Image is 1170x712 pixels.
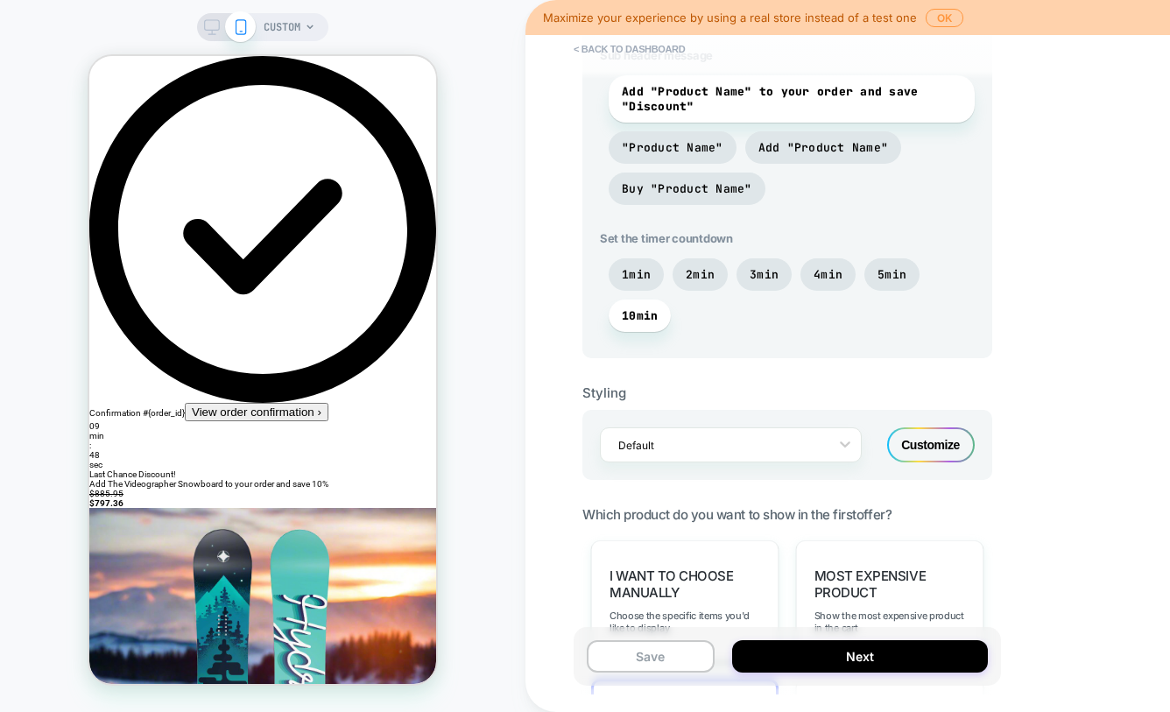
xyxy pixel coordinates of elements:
span: Add "Product Name" [758,140,889,155]
span: Set the timer countdown [600,231,975,245]
span: 3min [750,267,779,282]
span: 1min [622,267,651,282]
span: CUSTOM [264,13,300,41]
span: View order confirmation › [102,349,232,363]
span: Which product do you want to show in the first offer? [582,506,892,523]
span: 5min [877,267,906,282]
button: < back to dashboard [565,35,694,63]
span: 10min [622,308,658,323]
button: Save [587,640,715,673]
button: OK [926,9,963,27]
span: Choose the specific items you'd like to display [610,610,760,634]
span: 4min [814,267,842,282]
span: Most Expensive Product [814,567,965,601]
span: Buy "Product Name" [622,181,752,196]
button: Next [732,640,988,673]
span: I want to choose manually [610,567,760,601]
span: Add "Product Name" to your order and save "Discount" [622,84,962,114]
span: 2min [686,267,715,282]
div: Styling [582,384,992,401]
button: View order confirmation › [95,347,239,365]
span: "Product Name" [622,140,723,155]
span: Show the most expensive product in the cart [814,610,965,634]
